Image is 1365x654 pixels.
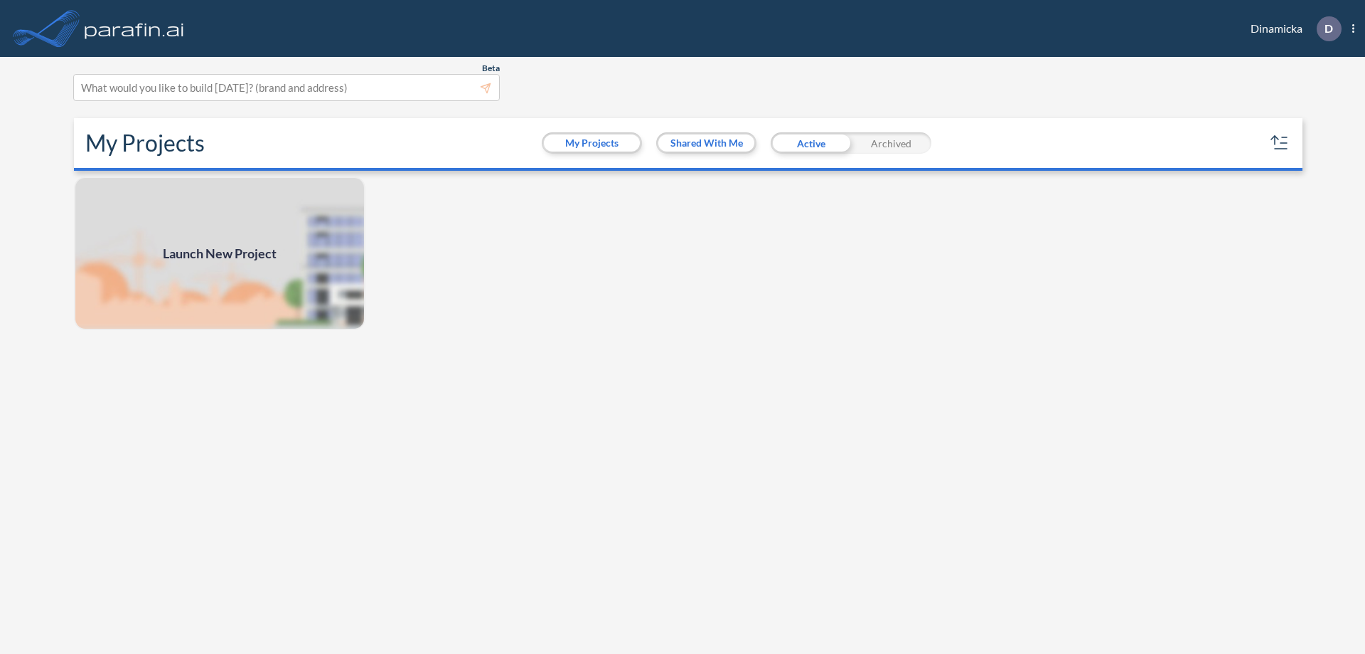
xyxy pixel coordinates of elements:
[74,176,365,330] a: Launch New Project
[1229,16,1354,41] div: Dinamicka
[482,63,500,74] span: Beta
[85,130,205,157] h2: My Projects
[82,14,187,43] img: logo
[771,132,851,154] div: Active
[658,135,754,152] button: Shared With Me
[851,132,931,154] div: Archived
[163,244,277,263] span: Launch New Project
[1268,132,1291,154] button: sort
[1324,22,1333,35] p: D
[74,176,365,330] img: add
[544,135,640,152] button: My Projects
